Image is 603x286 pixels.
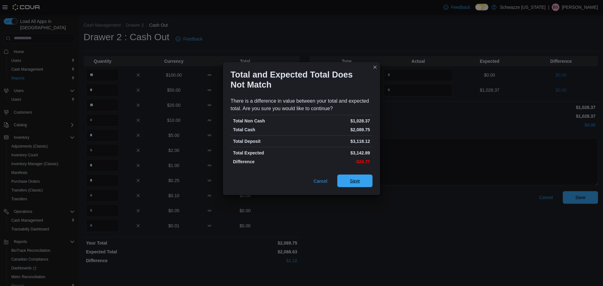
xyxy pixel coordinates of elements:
[233,127,300,133] p: Total Cash
[233,150,300,156] p: Total Expected
[350,178,360,184] span: Save
[303,138,370,144] p: $3,118.12
[303,150,370,156] p: $3,142.89
[313,178,327,184] span: Cancel
[303,118,370,124] p: $1,028.37
[233,138,300,144] p: Total Deposit
[233,118,300,124] p: Total Non Cash
[337,175,372,187] button: Save
[311,175,330,187] button: Cancel
[233,159,300,165] p: Difference
[371,63,379,71] button: Closes this modal window
[303,159,370,165] p: -$24.77
[303,127,370,133] p: $2,089.75
[231,97,372,112] div: There is a difference in value between your total and expected total. Are you sure you would like...
[231,70,367,90] h1: Total and Expected Total Does Not Match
